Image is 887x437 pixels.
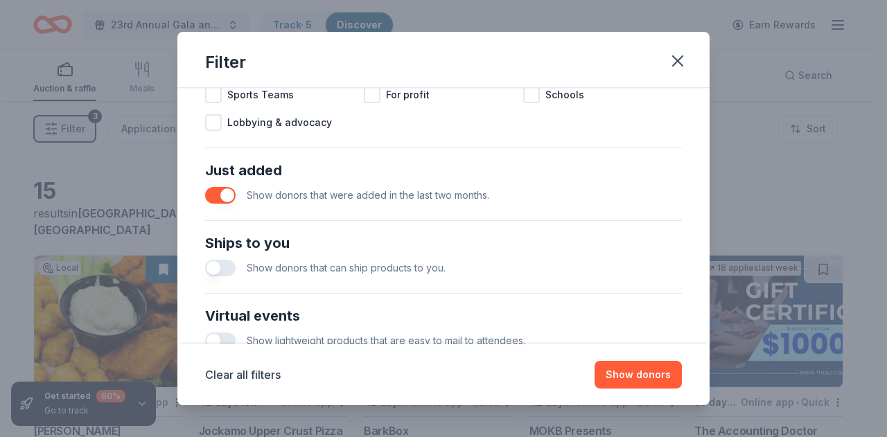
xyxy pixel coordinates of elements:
[205,305,682,327] div: Virtual events
[205,232,682,254] div: Ships to you
[595,361,682,389] button: Show donors
[227,87,294,103] span: Sports Teams
[247,189,489,201] span: Show donors that were added in the last two months.
[205,51,246,73] div: Filter
[545,87,584,103] span: Schools
[386,87,430,103] span: For profit
[205,159,682,181] div: Just added
[227,114,332,131] span: Lobbying & advocacy
[205,366,281,383] button: Clear all filters
[247,335,525,346] span: Show lightweight products that are easy to mail to attendees.
[247,262,446,274] span: Show donors that can ship products to you.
